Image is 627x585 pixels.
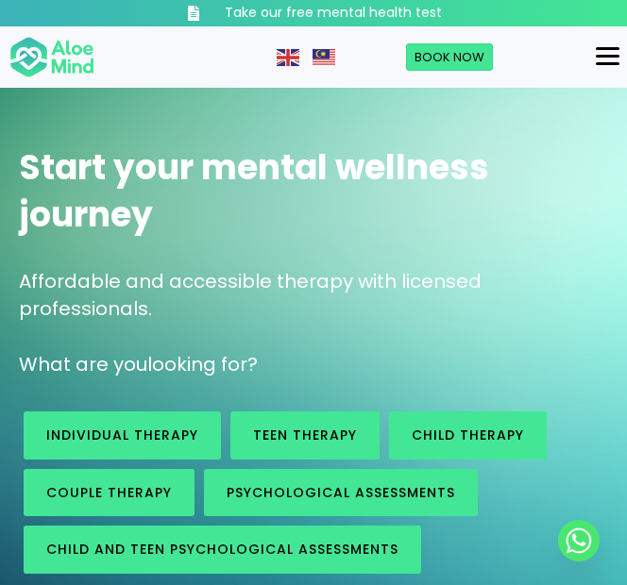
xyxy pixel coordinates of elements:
[46,540,398,559] span: Child and Teen Psychological assessments
[313,49,335,66] img: ms
[313,47,337,66] a: Malay
[147,351,258,377] span: looking for?
[19,143,489,239] span: Start your mental wellness journey
[225,4,442,23] h3: Take our free mental health test
[24,411,221,460] a: Individual therapy
[253,426,357,444] span: Teen Therapy
[558,520,600,561] a: Whatsapp
[412,426,524,444] span: Child Therapy
[46,483,172,502] span: Couple therapy
[277,49,299,66] img: en
[19,351,147,377] span: What are you
[227,483,455,502] span: Psychological assessments
[415,48,484,66] span: Book Now
[406,43,493,72] a: Book Now
[204,469,478,517] a: Psychological assessments
[144,4,483,23] a: Take our free mental health test
[9,36,94,79] img: Aloe mind Logo
[46,426,198,444] span: Individual therapy
[588,41,627,73] button: Menu
[24,526,421,574] a: Child and Teen Psychological assessments
[389,411,547,460] a: Child Therapy
[277,47,301,66] a: English
[24,469,195,517] a: Couple therapy
[19,268,608,323] p: Affordable and accessible therapy with licensed professionals.
[230,411,380,460] a: Teen Therapy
